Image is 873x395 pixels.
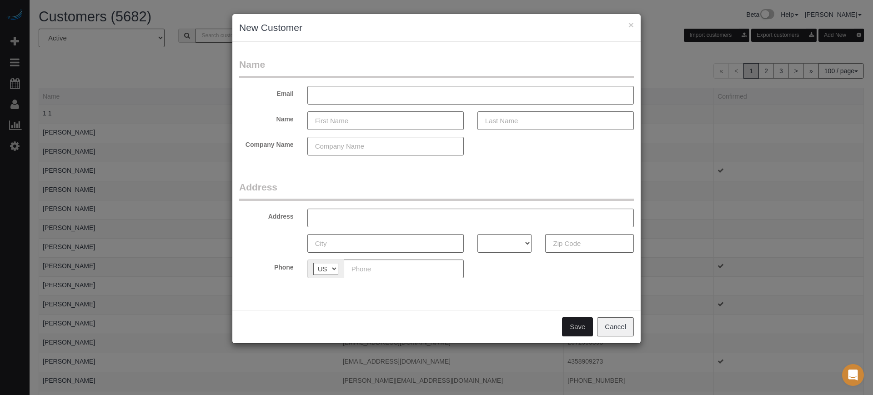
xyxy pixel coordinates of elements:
[307,137,464,155] input: Company Name
[239,58,634,78] legend: Name
[545,234,634,253] input: Zip Code
[307,111,464,130] input: First Name
[628,20,634,30] button: ×
[232,14,641,343] sui-modal: New Customer
[842,364,864,386] div: Open Intercom Messenger
[232,137,301,149] label: Company Name
[232,209,301,221] label: Address
[307,234,464,253] input: City
[232,260,301,272] label: Phone
[232,86,301,98] label: Email
[597,317,634,336] button: Cancel
[239,180,634,201] legend: Address
[477,111,634,130] input: Last Name
[344,260,464,278] input: Phone
[239,21,634,35] h3: New Customer
[232,111,301,124] label: Name
[562,317,593,336] button: Save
